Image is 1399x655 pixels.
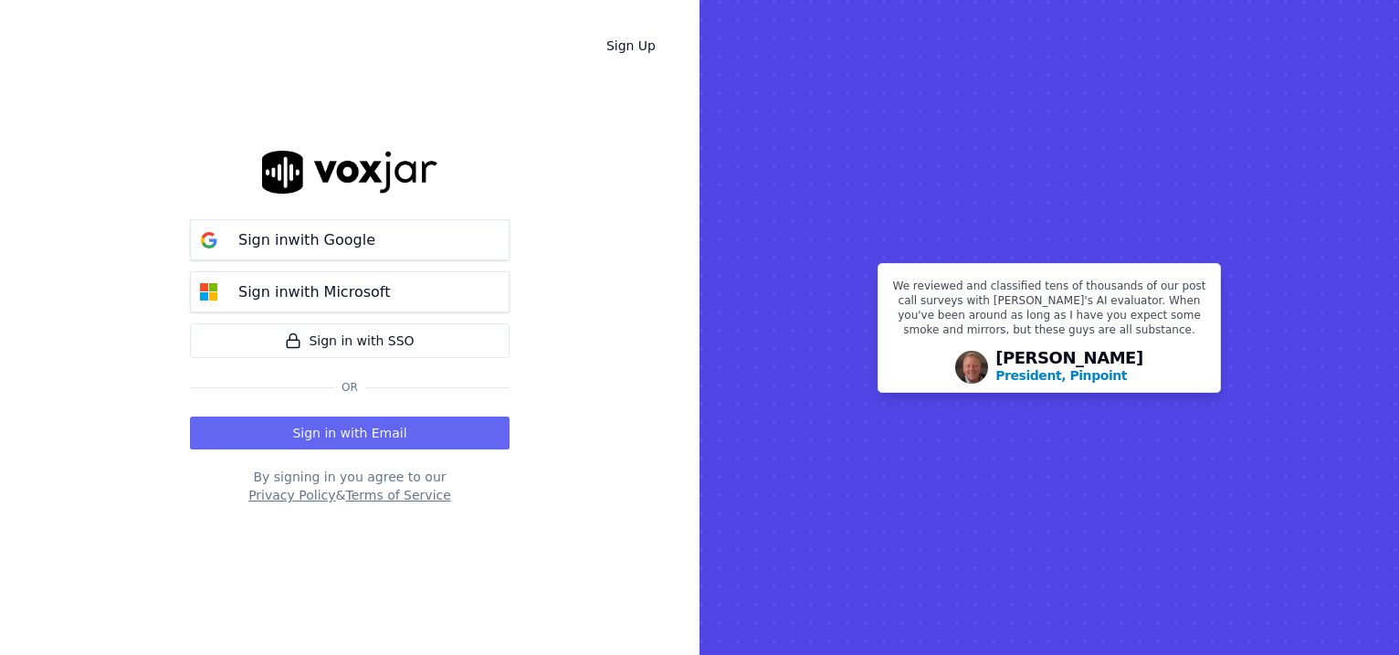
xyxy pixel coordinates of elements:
span: Or [334,380,365,395]
a: Sign Up [592,29,670,62]
p: Sign in with Microsoft [238,281,390,303]
p: Sign in with Google [238,229,375,251]
img: logo [262,151,437,194]
img: microsoft Sign in button [191,274,227,311]
button: Sign inwith Microsoft [190,271,510,312]
div: [PERSON_NAME] [995,350,1143,385]
div: By signing in you agree to our & [190,468,510,504]
p: President, Pinpoint [995,366,1127,385]
img: Avatar [955,351,988,384]
a: Sign in with SSO [190,323,510,358]
img: google Sign in button [191,222,227,259]
button: Privacy Policy [248,486,335,504]
p: We reviewed and classified tens of thousands of our post call surveys with [PERSON_NAME]'s AI eva... [889,279,1209,344]
button: Terms of Service [345,486,450,504]
button: Sign inwith Google [190,219,510,260]
button: Sign in with Email [190,417,510,449]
